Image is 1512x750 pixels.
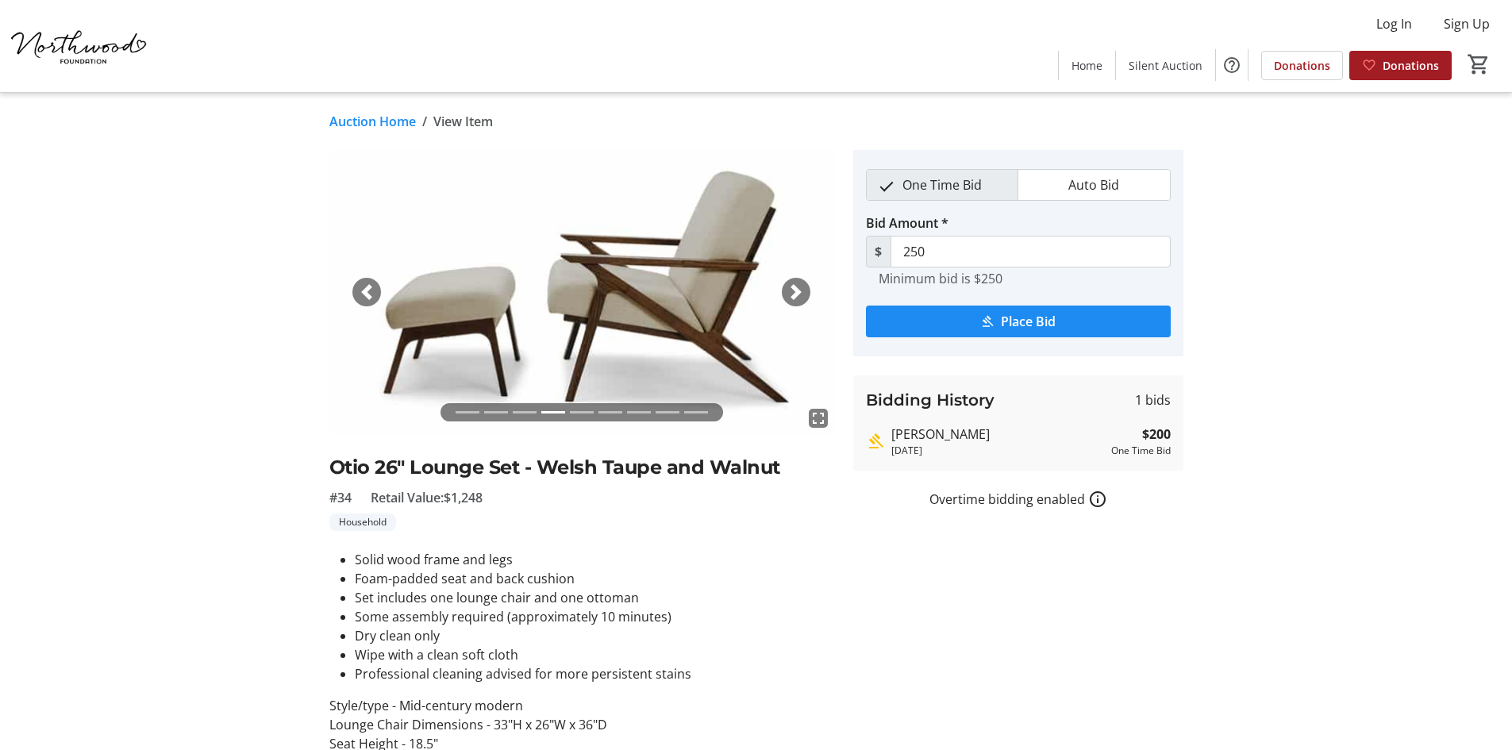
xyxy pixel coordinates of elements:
[1444,14,1490,33] span: Sign Up
[1376,14,1412,33] span: Log In
[1383,57,1439,74] span: Donations
[1088,490,1107,509] a: How overtime bidding works for silent auctions
[1071,57,1102,74] span: Home
[1349,51,1452,80] a: Donations
[329,696,834,715] p: Style/type - Mid-century modern
[809,409,828,428] mat-icon: fullscreen
[866,213,948,233] label: Bid Amount *
[893,170,991,200] span: One Time Bid
[866,236,891,267] span: $
[355,550,834,569] li: Solid wood frame and legs
[866,432,885,451] mat-icon: Highest bid
[879,271,1002,287] tr-hint: Minimum bid is $250
[1129,57,1202,74] span: Silent Auction
[1135,390,1171,410] span: 1 bids
[371,488,483,507] span: Retail Value: $1,248
[355,569,834,588] li: Foam-padded seat and back cushion
[1464,50,1493,79] button: Cart
[1111,444,1171,458] div: One Time Bid
[891,425,1105,444] div: [PERSON_NAME]
[1142,425,1171,444] strong: $200
[329,488,352,507] span: #34
[853,490,1183,509] div: Overtime bidding enabled
[1274,57,1330,74] span: Donations
[355,645,834,664] li: Wipe with a clean soft cloth
[329,513,396,531] tr-label-badge: Household
[355,607,834,626] li: Some assembly required (approximately 10 minutes)
[355,664,834,683] li: Professional cleaning advised for more persistent stains
[329,453,834,482] h2: Otio 26" Lounge Set - Welsh Taupe and Walnut
[866,388,995,412] h3: Bidding History
[329,150,834,434] img: Image
[1116,51,1215,80] a: Silent Auction
[355,588,834,607] li: Set includes one lounge chair and one ottoman
[1261,51,1343,80] a: Donations
[1001,312,1056,331] span: Place Bid
[10,6,151,86] img: Northwood Foundation's Logo
[1059,51,1115,80] a: Home
[355,626,834,645] li: Dry clean only
[891,444,1105,458] div: [DATE]
[1431,11,1502,37] button: Sign Up
[1059,170,1129,200] span: Auto Bid
[433,112,493,131] span: View Item
[1364,11,1425,37] button: Log In
[329,112,416,131] a: Auction Home
[1216,49,1248,81] button: Help
[422,112,427,131] span: /
[329,715,834,734] p: Lounge Chair Dimensions - 33"H x 26"W x 36"D
[866,306,1171,337] button: Place Bid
